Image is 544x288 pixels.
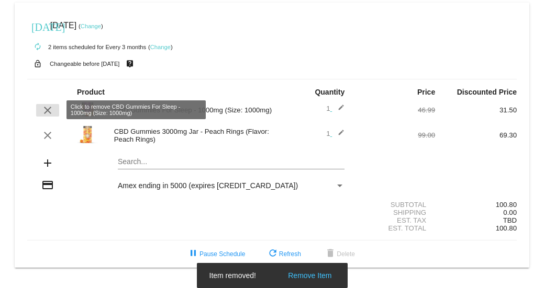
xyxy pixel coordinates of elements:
[353,216,435,224] div: Est. Tax
[353,224,435,232] div: Est. Total
[41,157,54,169] mat-icon: add
[118,158,345,166] input: Search...
[209,270,335,281] simple-snack-bar: Item removed!
[324,248,337,260] mat-icon: delete
[353,201,435,209] div: Subtotal
[179,245,253,263] button: Pause Schedule
[109,106,272,114] div: CBD Gummies For Sleep - 1000mg (Size: 1000mg)
[267,248,279,260] mat-icon: refresh
[31,41,44,53] mat-icon: autorenew
[41,129,54,142] mat-icon: clear
[324,250,355,258] span: Delete
[150,44,171,50] a: Change
[503,216,517,224] span: TBD
[50,61,120,67] small: Changeable before [DATE]
[503,209,517,216] span: 0.00
[267,250,301,258] span: Refresh
[316,245,363,263] button: Delete
[435,106,517,114] div: 31.50
[148,44,173,50] small: ( )
[326,105,345,112] span: 1
[353,131,435,139] div: 99.00
[326,130,345,137] span: 1
[457,88,517,96] strong: Discounted Price
[315,88,345,96] strong: Quantity
[77,124,98,145] img: Peach-Rings-3000.jpg
[332,104,345,117] mat-icon: edit
[109,128,272,143] div: CBD Gummies 3000mg Jar - Peach Rings (Flavor: Peach Rings)
[187,250,245,258] span: Pause Schedule
[353,209,435,216] div: Shipping
[187,248,199,260] mat-icon: pause
[285,270,335,281] button: Remove Item
[77,99,98,120] img: image_6483441-1.jpg
[258,245,309,263] button: Refresh
[332,129,345,142] mat-icon: edit
[417,88,435,96] strong: Price
[496,224,517,232] span: 100.80
[41,104,54,117] mat-icon: clear
[41,179,54,191] mat-icon: credit_card
[353,106,435,114] div: 46.99
[124,57,136,71] mat-icon: live_help
[118,181,345,190] mat-select: Payment Method
[77,88,105,96] strong: Product
[435,131,517,139] div: 69.30
[435,201,517,209] div: 100.80
[81,23,101,29] a: Change
[27,44,146,50] small: 2 items scheduled for Every 3 months
[118,181,298,190] span: Amex ending in 5000 (expires [CREDIT_CARD_DATA])
[31,20,44,32] mat-icon: [DATE]
[79,23,103,29] small: ( )
[31,57,44,71] mat-icon: lock_open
